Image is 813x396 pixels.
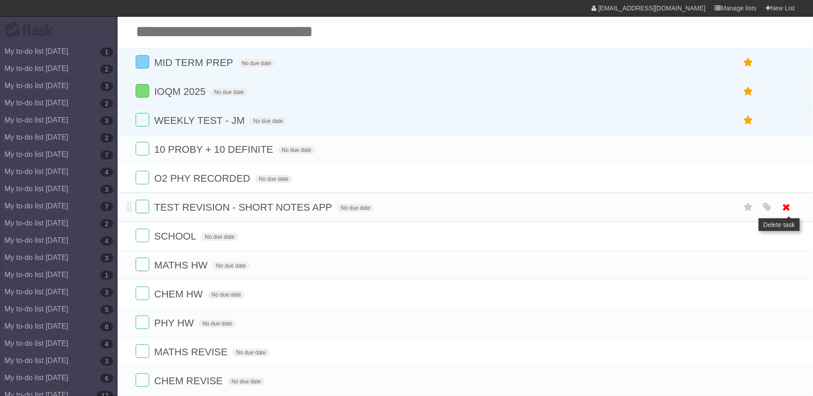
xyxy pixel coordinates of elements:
span: CHEM HW [154,288,205,300]
label: Done [136,84,149,98]
b: 7 [100,202,113,211]
b: 4 [100,168,113,177]
label: Done [136,344,149,358]
b: 3 [100,288,113,297]
span: No due date [255,175,292,183]
span: No due date [238,59,275,67]
b: 1 [100,271,113,280]
span: PHY HW [154,317,196,329]
label: Star task [740,200,757,215]
span: No due date [201,233,238,241]
b: 7 [100,151,113,160]
span: WEEKLY TEST - JM [154,115,247,126]
b: 5 [100,305,113,314]
label: Done [136,55,149,69]
span: MATHS REVISE [154,346,230,358]
b: 3 [100,254,113,263]
b: 2 [100,65,113,74]
span: No due date [278,146,315,154]
b: 2 [100,133,113,142]
span: No due date [199,320,236,328]
b: 3 [100,185,113,194]
b: 3 [100,116,113,125]
label: Done [136,171,149,184]
b: 1 [100,47,113,57]
span: MATHS HW [154,259,210,271]
label: Done [136,229,149,242]
label: Done [136,316,149,329]
span: TEST REVISION - SHORT NOTES APP [154,202,335,213]
span: No due date [213,262,249,270]
b: 2 [100,99,113,108]
label: Done [136,142,149,156]
div: Flask [5,22,59,38]
label: Done [136,373,149,387]
b: 3 [100,357,113,366]
span: IOQM 2025 [154,86,208,97]
b: 4 [100,339,113,349]
span: No due date [208,291,245,299]
span: 10 PROBY + 10 DEFINITE [154,144,275,155]
span: SCHOOL [154,231,199,242]
b: 6 [100,374,113,383]
label: Done [136,287,149,300]
label: Done [136,258,149,271]
label: Done [136,113,149,127]
b: 4 [100,236,113,245]
b: 3 [100,82,113,91]
span: No due date [228,377,265,386]
label: Star task [740,84,757,99]
b: 2 [100,219,113,228]
span: CHEM REVISE [154,375,225,387]
span: No due date [250,117,286,125]
span: No due date [232,349,269,357]
span: No due date [337,204,374,212]
label: Done [136,200,149,213]
span: No due date [211,88,247,96]
span: MID TERM PREP [154,57,235,68]
span: O2 PHY RECORDED [154,173,252,184]
label: Star task [740,113,757,128]
b: 6 [100,322,113,331]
